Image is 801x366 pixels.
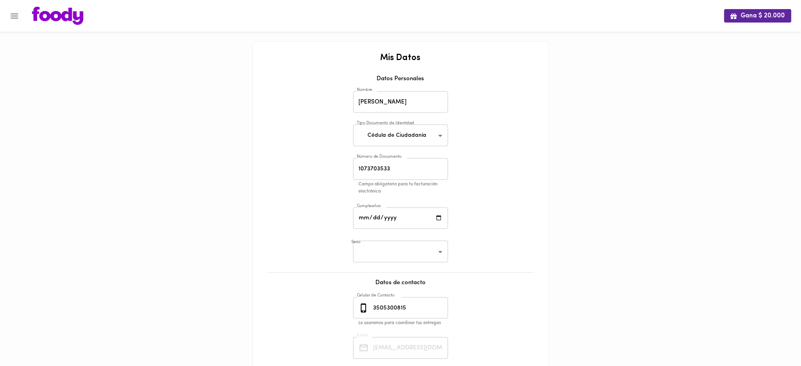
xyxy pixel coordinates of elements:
p: Lo usaremos para coordinar tus entregas [359,320,454,327]
button: Gana $ 20.000 [724,9,792,22]
h2: Mis Datos [261,53,541,63]
div: Cédula de Ciudadanía [353,125,448,146]
input: Tu nombre [353,91,448,113]
input: 3010000000 [372,297,448,319]
button: Menu [5,6,24,26]
span: Gana $ 20.000 [731,12,785,20]
label: Sexo [351,240,360,245]
input: Número de Documento [353,158,448,180]
div: ​ [353,241,448,262]
div: Datos de contacto [261,279,541,295]
p: Campo obligatorio para tu facturación electrónica [359,181,454,196]
iframe: Messagebird Livechat Widget [755,320,793,358]
div: Datos Personales [261,75,541,89]
img: logo.png [32,7,83,25]
input: Tu Email [372,337,448,359]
